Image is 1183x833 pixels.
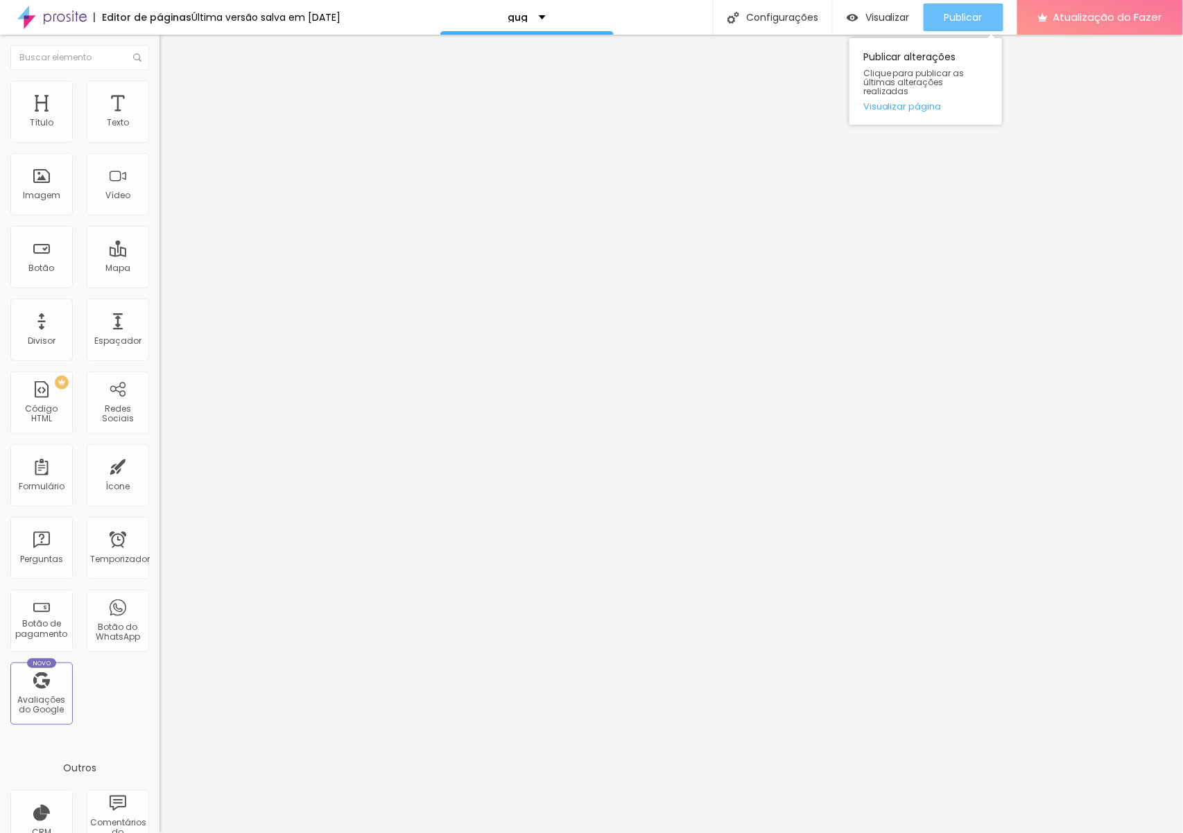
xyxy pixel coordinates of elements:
font: Espaçador [94,335,141,347]
font: Novo [33,659,51,667]
button: Publicar [924,3,1003,31]
font: Configurações [746,10,818,24]
font: Ícone [106,480,130,492]
button: Visualizar [833,3,924,31]
font: gug [508,10,528,24]
font: Redes Sociais [102,403,134,424]
font: Publicar alterações [863,50,956,64]
font: Botão de pagamento [16,617,68,639]
font: Texto [107,116,129,128]
font: Perguntas [20,553,63,565]
font: Editor de páginas [102,10,191,24]
a: Visualizar página [863,102,988,111]
iframe: Editor [159,35,1183,833]
font: Imagem [23,189,60,201]
img: Ícone [727,12,739,24]
font: Mapa [105,262,130,274]
font: Visualizar página [863,100,942,113]
img: Ícone [133,53,141,62]
font: Visualizar [865,10,910,24]
font: Botão [29,262,55,274]
font: Temporizador [90,553,150,565]
input: Buscar elemento [10,45,149,70]
font: Botão do WhatsApp [96,621,140,642]
font: Código HTML [26,403,58,424]
font: Outros [63,761,96,775]
font: Formulário [19,480,64,492]
font: Publicar [944,10,983,24]
font: Divisor [28,335,55,347]
font: Avaliações do Google [18,694,66,715]
font: Vídeo [105,189,130,201]
img: view-1.svg [847,12,858,24]
font: Clique para publicar as últimas alterações realizadas [863,67,965,97]
font: Atualização do Fazer [1053,10,1162,24]
font: Título [30,116,53,128]
font: Última versão salva em [DATE] [191,10,340,24]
